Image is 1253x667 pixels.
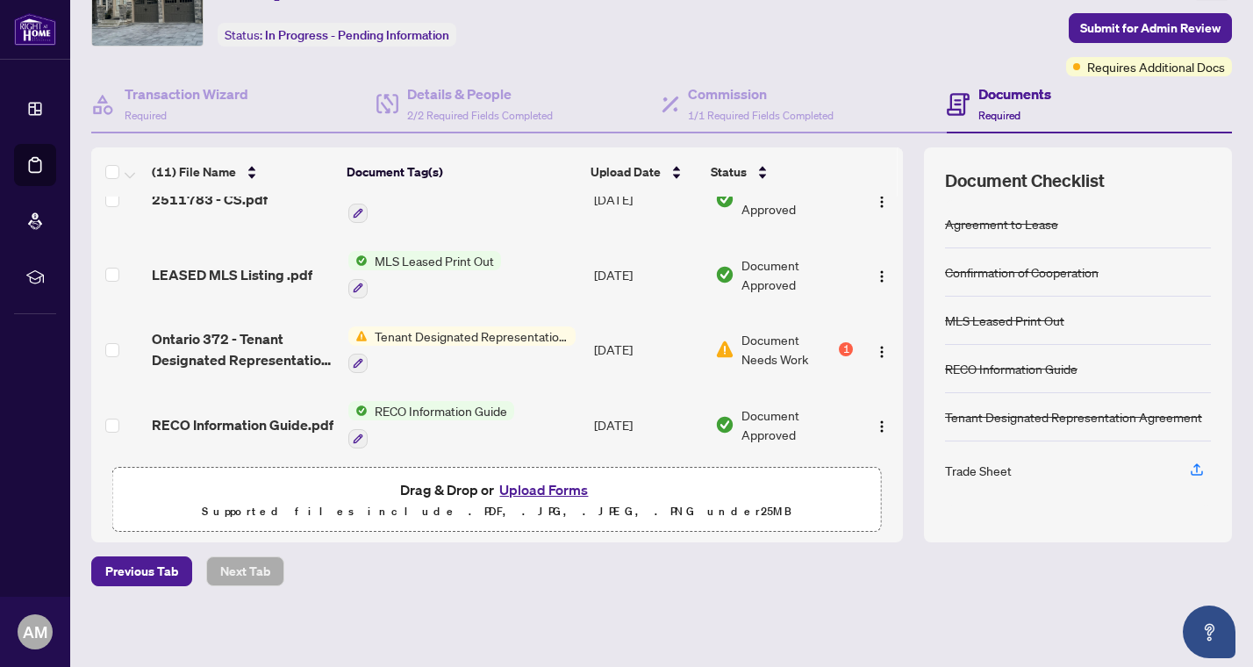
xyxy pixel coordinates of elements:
[152,189,268,210] span: 2511783 - CS.pdf
[715,190,734,209] img: Document Status
[348,401,514,448] button: Status IconRECO Information Guide
[91,556,192,586] button: Previous Tab
[368,326,576,346] span: Tenant Designated Representation Agreement
[591,162,661,182] span: Upload Date
[587,312,708,388] td: [DATE]
[407,83,553,104] h4: Details & People
[348,326,576,374] button: Status IconTenant Designated Representation Agreement
[741,405,853,444] span: Document Approved
[875,420,889,434] img: Logo
[265,27,449,43] span: In Progress - Pending Information
[741,255,853,294] span: Document Approved
[1080,14,1221,42] span: Submit for Admin Review
[688,83,834,104] h4: Commission
[348,326,368,346] img: Status Icon
[945,169,1105,193] span: Document Checklist
[945,311,1064,330] div: MLS Leased Print Out
[1183,606,1235,658] button: Open asap
[407,109,553,122] span: 2/2 Required Fields Completed
[125,109,167,122] span: Required
[152,328,334,370] span: Ontario 372 - Tenant Designated Representation Agreement - Authority for Lease or Purchase.pdf
[124,501,870,522] p: Supported files include .PDF, .JPG, .JPEG, .PNG under 25 MB
[206,556,284,586] button: Next Tab
[875,195,889,209] img: Logo
[741,330,835,369] span: Document Needs Work
[152,264,312,285] span: LEASED MLS Listing .pdf
[704,147,855,197] th: Status
[105,557,178,585] span: Previous Tab
[711,162,747,182] span: Status
[348,401,368,420] img: Status Icon
[945,262,1099,282] div: Confirmation of Cooperation
[978,109,1020,122] span: Required
[715,415,734,434] img: Document Status
[688,109,834,122] span: 1/1 Required Fields Completed
[400,478,593,501] span: Drag & Drop or
[348,251,501,298] button: Status IconMLS Leased Print Out
[23,620,47,644] span: AM
[945,461,1012,480] div: Trade Sheet
[587,237,708,312] td: [DATE]
[494,478,593,501] button: Upload Forms
[868,185,896,213] button: Logo
[868,335,896,363] button: Logo
[945,359,1078,378] div: RECO Information Guide
[587,161,708,237] td: [DATE]
[340,147,584,197] th: Document Tag(s)
[218,23,456,47] div: Status:
[348,176,576,223] button: Status IconCommission Statement Sent to Listing Brokerage
[348,251,368,270] img: Status Icon
[978,83,1051,104] h4: Documents
[875,345,889,359] img: Logo
[152,162,236,182] span: (11) File Name
[584,147,704,197] th: Upload Date
[875,269,889,283] img: Logo
[839,342,853,356] div: 1
[145,147,340,197] th: (11) File Name
[152,414,333,435] span: RECO Information Guide.pdf
[1069,13,1232,43] button: Submit for Admin Review
[945,214,1058,233] div: Agreement to Lease
[715,340,734,359] img: Document Status
[868,411,896,439] button: Logo
[1087,57,1225,76] span: Requires Additional Docs
[125,83,248,104] h4: Transaction Wizard
[587,387,708,463] td: [DATE]
[945,407,1202,427] div: Tenant Designated Representation Agreement
[741,180,853,219] span: Document Approved
[14,13,56,46] img: logo
[368,251,501,270] span: MLS Leased Print Out
[868,261,896,289] button: Logo
[368,401,514,420] span: RECO Information Guide
[715,265,734,284] img: Document Status
[113,468,881,533] span: Drag & Drop orUpload FormsSupported files include .PDF, .JPG, .JPEG, .PNG under25MB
